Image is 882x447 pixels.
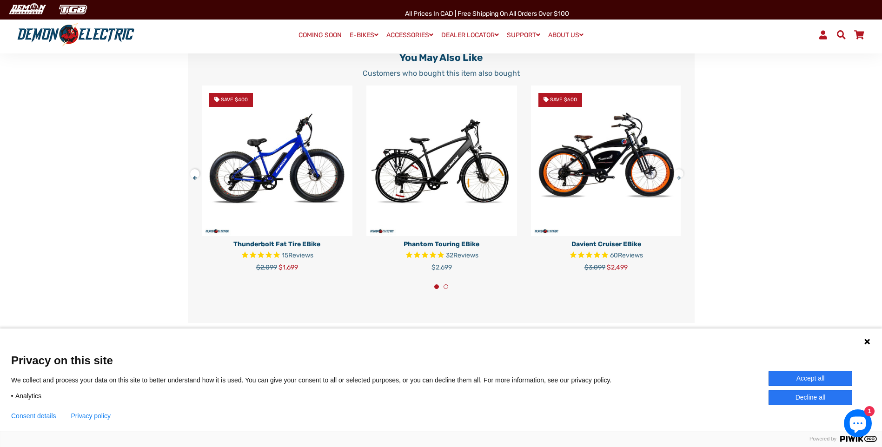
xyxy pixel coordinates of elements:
[446,251,478,259] span: 32 reviews
[366,85,517,236] img: Phantom Touring eBike - Demon Electric
[202,239,352,249] p: Thunderbolt Fat Tire eBike
[15,392,41,400] span: Analytics
[584,263,605,271] span: $3,099
[550,97,577,103] span: Save $600
[288,251,313,259] span: Reviews
[444,284,448,289] button: 2 of 2
[769,390,852,405] button: Decline all
[545,28,587,42] a: ABOUT US
[202,85,352,236] a: Thunderbolt Fat Tire eBike - Demon Electric Save $400
[531,239,682,249] p: Davient Cruiser eBike
[202,68,681,79] p: Customers who bought this item also bought
[279,263,298,271] span: $1,699
[366,239,517,249] p: Phantom Touring eBike
[366,250,517,261] span: Rated 4.8 out of 5 stars 32 reviews
[610,251,643,259] span: 60 reviews
[11,354,871,367] span: Privacy on this site
[366,236,517,272] a: Phantom Touring eBike Rated 4.8 out of 5 stars 32 reviews $2,699
[383,28,437,42] a: ACCESSORIES
[806,436,840,442] span: Powered by
[841,409,875,440] inbox-online-store-chat: Shopify online store chat
[405,10,569,18] span: All Prices in CAD | Free shipping on all orders over $100
[11,412,56,420] button: Consent details
[618,251,643,259] span: Reviews
[202,236,352,272] a: Thunderbolt Fat Tire eBike Rated 4.8 out of 5 stars 15 reviews $2,099 $1,699
[504,28,544,42] a: SUPPORT
[14,23,138,47] img: Demon Electric logo
[71,412,111,420] a: Privacy policy
[11,376,625,384] p: We collect and process your data on this site to better understand how it is used. You can give y...
[295,29,345,42] a: COMING SOON
[531,236,682,272] a: Davient Cruiser eBike Rated 4.8 out of 5 stars 60 reviews $3,099 $2,499
[607,263,628,271] span: $2,499
[434,284,439,289] button: 1 of 2
[282,251,313,259] span: 15 reviews
[202,250,352,261] span: Rated 4.8 out of 5 stars 15 reviews
[221,97,248,103] span: Save $400
[531,85,682,236] a: Davient Cruiser eBike - Demon Electric Save $600
[202,52,681,63] h2: You may also like
[54,2,92,17] img: TGB Canada
[438,28,502,42] a: DEALER LOCATOR
[531,250,682,261] span: Rated 4.8 out of 5 stars 60 reviews
[431,263,452,271] span: $2,699
[202,85,352,236] img: Thunderbolt Fat Tire eBike - Demon Electric
[346,28,382,42] a: E-BIKES
[256,263,277,271] span: $2,099
[769,371,852,386] button: Accept all
[531,85,682,236] img: Davient Cruiser eBike - Demon Electric
[453,251,478,259] span: Reviews
[5,2,49,17] img: Demon Electric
